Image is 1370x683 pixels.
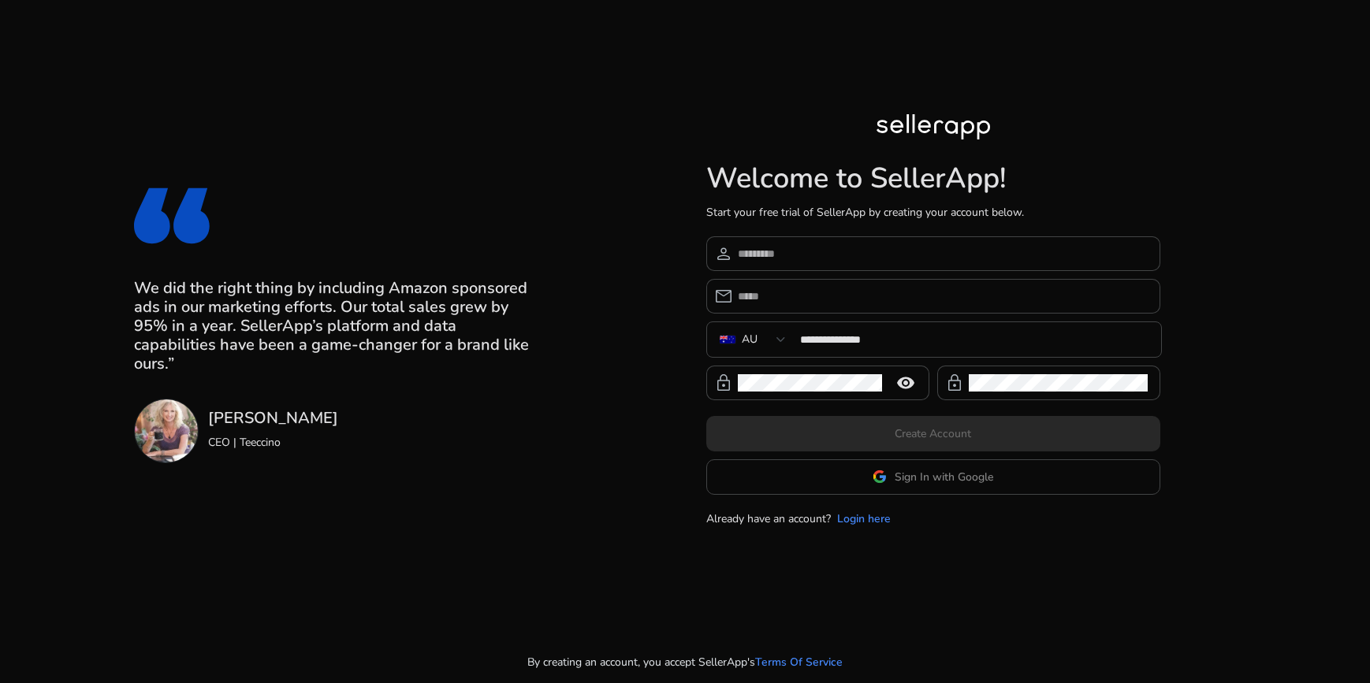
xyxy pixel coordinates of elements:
[945,373,964,392] span: lock
[208,434,338,451] p: CEO | Teeccino
[706,510,831,527] p: Already have an account?
[706,161,1160,195] h1: Welcome to SellerApp!
[742,331,758,348] div: AU
[208,409,338,428] h3: [PERSON_NAME]
[755,654,843,670] a: Terms Of Service
[134,279,538,373] h3: We did the right thing by including Amazon sponsored ads in our marketing efforts. Our total sale...
[706,204,1160,221] p: Start your free trial of SellerApp by creating your account below.
[714,287,733,306] span: email
[837,510,891,527] a: Login here
[714,244,733,263] span: person
[887,373,925,392] mat-icon: remove_red_eye
[714,373,733,392] span: lock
